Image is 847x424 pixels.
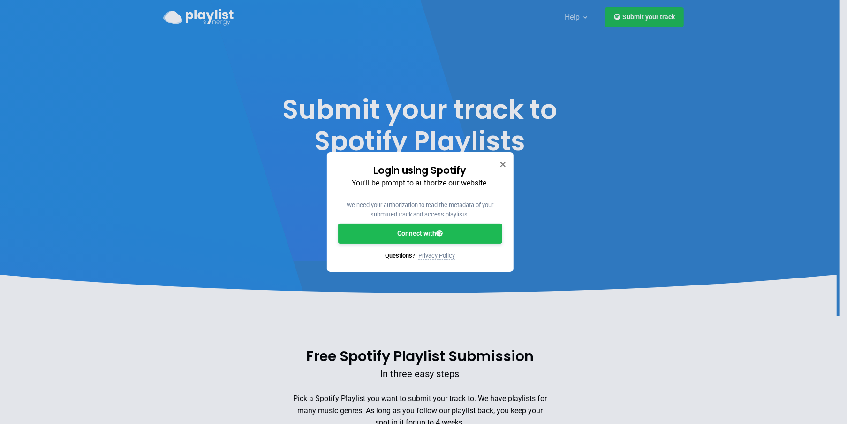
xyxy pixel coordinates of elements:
p: We need your authorization to read the metadata of your submitted track and access playlists. [338,200,502,220]
a: Connect with [338,224,502,244]
span: Questions? [385,252,415,259]
button: Close [499,160,506,169]
h3: Login using Spotify [338,163,502,177]
p: You'll be prompt to authorize our website. [338,177,502,189]
a: Privacy Policy [418,252,455,260]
